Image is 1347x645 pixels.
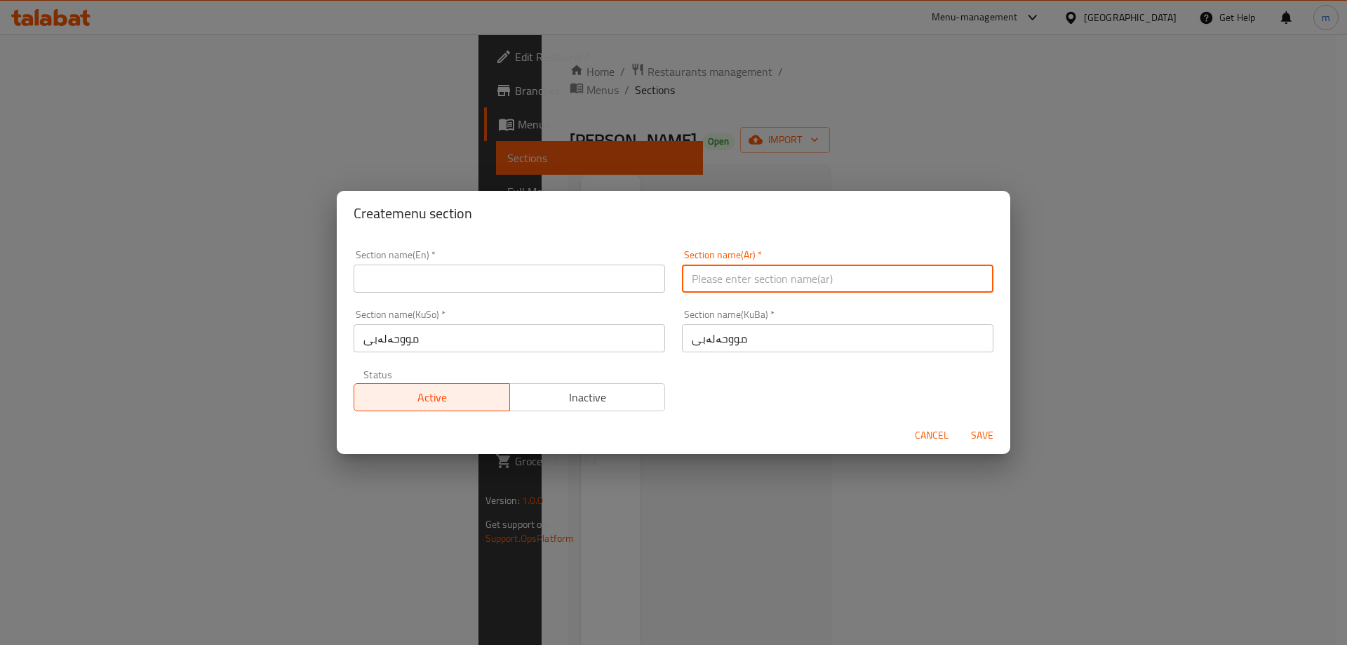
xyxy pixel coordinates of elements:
[965,427,999,444] span: Save
[682,265,993,293] input: Please enter section name(ar)
[516,387,660,408] span: Inactive
[682,324,993,352] input: Please enter section name(KuBa)
[909,423,954,448] button: Cancel
[915,427,949,444] span: Cancel
[354,202,993,225] h2: Create menu section
[354,383,510,411] button: Active
[354,265,665,293] input: Please enter section name(en)
[354,324,665,352] input: Please enter section name(KuSo)
[960,423,1005,448] button: Save
[509,383,666,411] button: Inactive
[360,387,504,408] span: Active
